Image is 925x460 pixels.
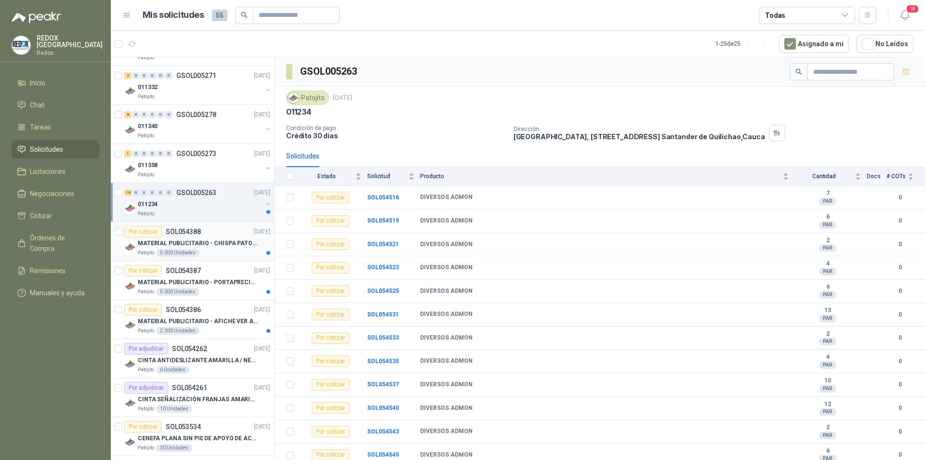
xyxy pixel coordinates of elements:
[420,194,473,201] b: DIVERSOS ADMON
[156,249,199,257] div: 5.000 Unidades
[367,334,399,341] a: SOL054533
[138,395,258,404] p: CINTA SEÑALIZACIÓN FRANJAS AMARILLAS NEGRA
[149,150,156,157] div: 0
[124,343,168,355] div: Por adjudicar
[138,54,154,62] p: Patojito
[30,288,85,298] span: Manuales y ayuda
[166,267,201,274] p: SOL054387
[124,72,132,79] div: 2
[176,111,216,118] p: GSOL005278
[420,264,473,272] b: DIVERSOS ADMON
[254,227,270,237] p: [DATE]
[794,354,861,361] b: 4
[896,7,913,24] button: 18
[312,332,349,344] div: Por cotizar
[367,264,399,271] b: SOL054523
[819,338,836,345] div: PAR
[12,74,99,92] a: Inicio
[141,111,148,118] div: 0
[420,288,473,295] b: DIVERSOS ADMON
[367,217,399,224] a: SOL054519
[12,140,99,158] a: Solicitudes
[111,378,274,417] a: Por adjudicarSOL054261[DATE] Company LogoCINTA SEÑALIZACIÓN FRANJAS AMARILLAS NEGRAPatojito10 Uni...
[30,233,90,254] span: Órdenes de Compra
[286,107,311,117] p: 011234
[124,280,136,292] img: Company Logo
[124,163,136,175] img: Company Logo
[138,161,158,170] p: 011358
[176,72,216,79] p: GSOL005271
[312,192,349,203] div: Por cotizar
[124,124,136,136] img: Company Logo
[819,432,836,439] div: PAR
[857,35,913,53] button: No Leídos
[138,239,258,248] p: MATERIAL PUBLICITARIO - CHISPA PATOJITO VER ADJUNTO
[157,150,164,157] div: 0
[819,221,836,229] div: PAR
[794,237,861,245] b: 2
[367,428,399,435] a: SOL054543
[12,96,99,114] a: Chat
[819,268,836,276] div: PAR
[886,357,913,366] b: 0
[165,150,172,157] div: 0
[12,12,61,23] img: Logo peakr
[132,111,140,118] div: 0
[819,408,836,416] div: PAR
[367,311,399,318] b: SOL054531
[300,173,354,180] span: Estado
[367,194,399,201] b: SOL054516
[156,366,189,374] div: 6 Unidades
[138,83,158,92] p: 011332
[111,300,274,339] a: Por cotizarSOL054386[DATE] Company LogoMATERIAL PUBLICITARIO - AFICHE VER ADJUNTOPatojito2.000 Un...
[124,111,132,118] div: 8
[138,171,154,179] p: Patojito
[886,287,913,296] b: 0
[138,200,158,209] p: 011234
[420,451,473,459] b: DIVERSOS ADMON
[367,358,399,365] a: SOL054535
[367,381,399,388] a: SOL054537
[124,241,136,253] img: Company Logo
[138,249,154,257] p: Patojito
[367,173,407,180] span: Solicitud
[138,210,154,218] p: Patojito
[141,72,148,79] div: 0
[241,12,248,18] span: search
[906,4,919,13] span: 18
[794,330,861,338] b: 2
[138,434,258,443] p: CENEFA PLANA SIN PIE DE APOYO DE ACUERDO A LA IMAGEN ADJUNTA
[886,167,925,186] th: # COTs
[886,404,913,413] b: 0
[367,241,399,248] a: SOL054521
[514,132,765,141] p: [GEOGRAPHIC_DATA], [STREET_ADDRESS] Santander de Quilichao , Cauca
[420,167,794,186] th: Producto
[157,189,164,196] div: 0
[254,149,270,158] p: [DATE]
[886,310,913,319] b: 0
[138,327,154,335] p: Patojito
[514,126,765,132] p: Dirección
[312,402,349,414] div: Por cotizar
[124,319,136,331] img: Company Logo
[111,222,274,261] a: Por cotizarSOL054388[DATE] Company LogoMATERIAL PUBLICITARIO - CHISPA PATOJITO VER ADJUNTOPatojit...
[138,366,154,374] p: Patojito
[886,427,913,436] b: 0
[156,288,199,296] div: 5.000 Unidades
[143,8,204,22] h1: Mis solicitudes
[132,150,140,157] div: 0
[172,384,207,391] p: SOL054261
[12,36,30,54] img: Company Logo
[312,426,349,437] div: Por cotizar
[138,405,154,413] p: Patojito
[886,450,913,460] b: 0
[138,93,154,101] p: Patojito
[149,72,156,79] div: 0
[333,93,352,103] p: [DATE]
[794,213,861,221] b: 6
[420,217,473,225] b: DIVERSOS ADMON
[124,265,162,276] div: Por cotizar
[794,173,853,180] span: Cantidad
[254,305,270,315] p: [DATE]
[212,10,227,21] span: 55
